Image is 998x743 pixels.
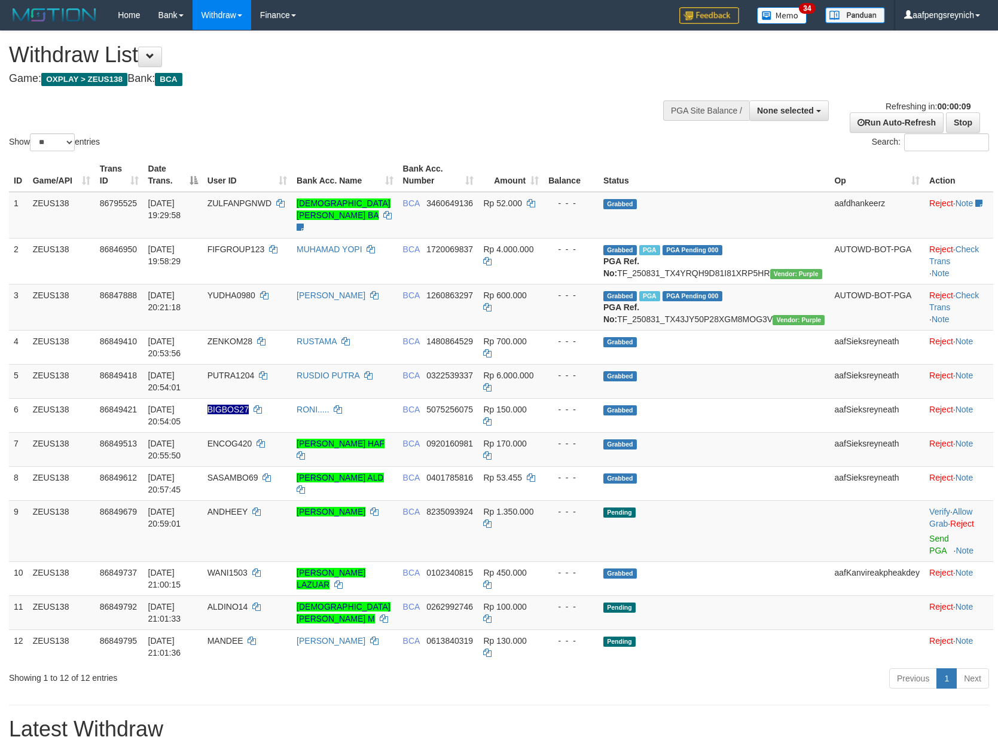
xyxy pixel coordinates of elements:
div: - - - [548,369,594,381]
span: BCA [403,636,420,646]
th: User ID: activate to sort column ascending [203,158,292,192]
span: Rp 130.000 [483,636,526,646]
span: BCA [403,337,420,346]
span: Grabbed [603,371,637,381]
select: Showentries [30,133,75,151]
div: - - - [548,243,594,255]
a: Reject [950,519,974,528]
button: None selected [749,100,829,121]
img: MOTION_logo.png [9,6,100,24]
a: [PERSON_NAME] [297,291,365,300]
div: - - - [548,601,594,613]
a: [PERSON_NAME] LAZUAR [297,568,365,589]
b: PGA Ref. No: [603,256,639,278]
td: · [924,192,993,239]
a: Note [932,314,950,324]
span: Rp 170.000 [483,439,526,448]
td: 8 [9,466,28,500]
a: Note [956,439,973,448]
td: ZEUS138 [28,561,95,595]
span: ALDINO14 [207,602,248,611]
span: Pending [603,603,636,613]
span: [DATE] 19:58:29 [148,244,181,266]
span: FIFGROUP123 [207,244,265,254]
a: Note [956,371,973,380]
input: Search: [904,133,989,151]
span: Nama rekening ada tanda titik/strip, harap diedit [207,405,249,414]
td: 12 [9,629,28,663]
a: [PERSON_NAME] HAF [297,439,384,448]
a: 1 [936,668,957,689]
td: 9 [9,500,28,561]
span: [DATE] 20:57:45 [148,473,181,494]
div: PGA Site Balance / [663,100,749,121]
span: Copy 0920160981 to clipboard [426,439,473,448]
span: Marked by aafnoeunsreypich [639,291,660,301]
td: · [924,432,993,466]
span: 86849418 [100,371,137,380]
span: Copy 0262992746 to clipboard [426,602,473,611]
td: ZEUS138 [28,364,95,398]
th: ID [9,158,28,192]
a: Reject [929,602,953,611]
td: · · [924,238,993,284]
a: Note [956,405,973,414]
a: Note [956,473,973,482]
span: ZENKOM28 [207,337,252,346]
a: Note [956,636,973,646]
th: Op: activate to sort column ascending [829,158,924,192]
span: Grabbed [603,245,637,255]
span: Copy 0322539337 to clipboard [426,371,473,380]
td: ZEUS138 [28,432,95,466]
span: Rp 6.000.000 [483,371,533,380]
span: Grabbed [603,199,637,209]
div: - - - [548,472,594,484]
span: BCA [403,198,420,208]
div: - - - [548,197,594,209]
div: Showing 1 to 12 of 12 entries [9,667,407,684]
span: Marked by aafnoeunsreypich [639,245,660,255]
span: Grabbed [603,439,637,450]
a: Reject [929,337,953,346]
td: ZEUS138 [28,192,95,239]
a: MUHAMAD YOPI [297,244,362,254]
span: [DATE] 20:54:05 [148,405,181,426]
a: Next [956,668,989,689]
span: PGA Pending [663,245,722,255]
span: Grabbed [603,405,637,415]
span: Rp 53.455 [483,473,522,482]
span: 86849421 [100,405,137,414]
td: aafSieksreyneath [829,330,924,364]
span: 86849513 [100,439,137,448]
span: [DATE] 20:59:01 [148,507,181,528]
td: TF_250831_TX43JY50P28XGM8MOG3V [599,284,830,330]
a: Reject [929,405,953,414]
td: TF_250831_TX4YRQH9D81I81XRP5HR [599,238,830,284]
span: BCA [403,371,420,380]
td: 2 [9,238,28,284]
span: OXPLAY > ZEUS138 [41,73,127,86]
span: Rp 1.350.000 [483,507,533,516]
span: Copy 0613840319 to clipboard [426,636,473,646]
span: [DATE] 20:54:01 [148,371,181,392]
span: Rp 600.000 [483,291,526,300]
th: Bank Acc. Number: activate to sort column ascending [398,158,479,192]
a: Note [956,546,973,555]
a: RUSDIO PUTRA [297,371,359,380]
td: 11 [9,595,28,629]
span: 86795525 [100,198,137,208]
span: Copy 1260863297 to clipboard [426,291,473,300]
span: SASAMBO69 [207,473,258,482]
span: MANDEE [207,636,243,646]
div: - - - [548,289,594,301]
td: 5 [9,364,28,398]
td: · · [924,500,993,561]
a: Check Trans [929,244,979,266]
a: Note [932,268,950,278]
td: · [924,561,993,595]
span: [DATE] 20:21:18 [148,291,181,312]
td: AUTOWD-BOT-PGA [829,284,924,330]
td: 1 [9,192,28,239]
td: ZEUS138 [28,466,95,500]
span: YUDHA0980 [207,291,255,300]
